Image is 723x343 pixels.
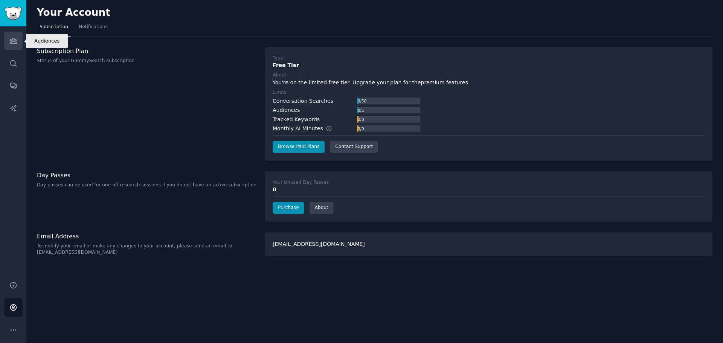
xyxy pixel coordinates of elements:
[79,24,108,30] span: Notifications
[273,186,705,194] div: 0
[421,79,468,85] a: premium features
[37,58,257,64] p: Status of your GummySearch subscription
[37,171,257,179] h3: Day Passes
[273,72,286,79] div: About
[40,24,68,30] span: Subscription
[273,141,325,153] a: Browse Paid Plans
[265,232,712,256] div: [EMAIL_ADDRESS][DOMAIN_NAME]
[37,47,257,55] h3: Subscription Plan
[273,125,340,133] div: Monthly AI Minutes
[273,79,705,87] div: You're on the limited free tier. Upgrade your plan for the .
[273,97,333,105] div: Conversation Searches
[273,116,320,123] div: Tracked Keywords
[310,202,334,214] a: About
[273,89,287,96] div: Limits
[5,7,22,20] img: GummySearch logo
[357,116,365,123] div: 0 / 0
[357,125,365,132] div: 0 / 0
[273,106,300,114] div: Audiences
[37,232,257,240] h3: Email Address
[273,61,705,69] div: Free Tier
[357,107,365,114] div: 0 / 5
[330,141,378,153] a: Contact Support
[37,243,257,256] p: To modify your email or make any changes to your account, please send an email to [EMAIL_ADDRESS]...
[273,202,304,214] a: Purchase
[357,98,367,104] div: 0 / 50
[76,21,110,37] a: Notifications
[37,182,257,189] p: Day passes can be used for one-off research sessions if you do not have an active subscription
[37,7,110,19] h2: Your Account
[37,21,71,37] a: Subscription
[273,55,283,62] div: Type
[273,179,329,186] div: Your Unused Day Passes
